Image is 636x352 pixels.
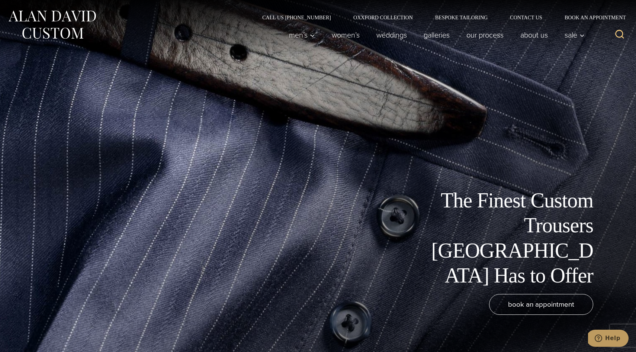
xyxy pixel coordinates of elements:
nav: Secondary Navigation [251,15,629,20]
a: About Us [512,28,556,42]
a: book an appointment [489,294,593,315]
h1: The Finest Custom Trousers [GEOGRAPHIC_DATA] Has to Offer [426,188,593,288]
a: Contact Us [499,15,553,20]
iframe: Opens a widget where you can chat to one of our agents [588,330,629,348]
button: Sale sub menu toggle [556,28,589,42]
a: Women’s [324,28,368,42]
a: Bespoke Tailoring [424,15,499,20]
button: Child menu of Men’s [281,28,324,42]
a: Oxxford Collection [342,15,424,20]
a: Galleries [415,28,458,42]
nav: Primary Navigation [281,28,589,42]
a: Call Us [PHONE_NUMBER] [251,15,342,20]
img: Alan David Custom [7,8,97,41]
a: weddings [368,28,415,42]
span: book an appointment [508,299,574,310]
a: Book an Appointment [553,15,629,20]
button: View Search Form [611,26,629,44]
a: Our Process [458,28,512,42]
